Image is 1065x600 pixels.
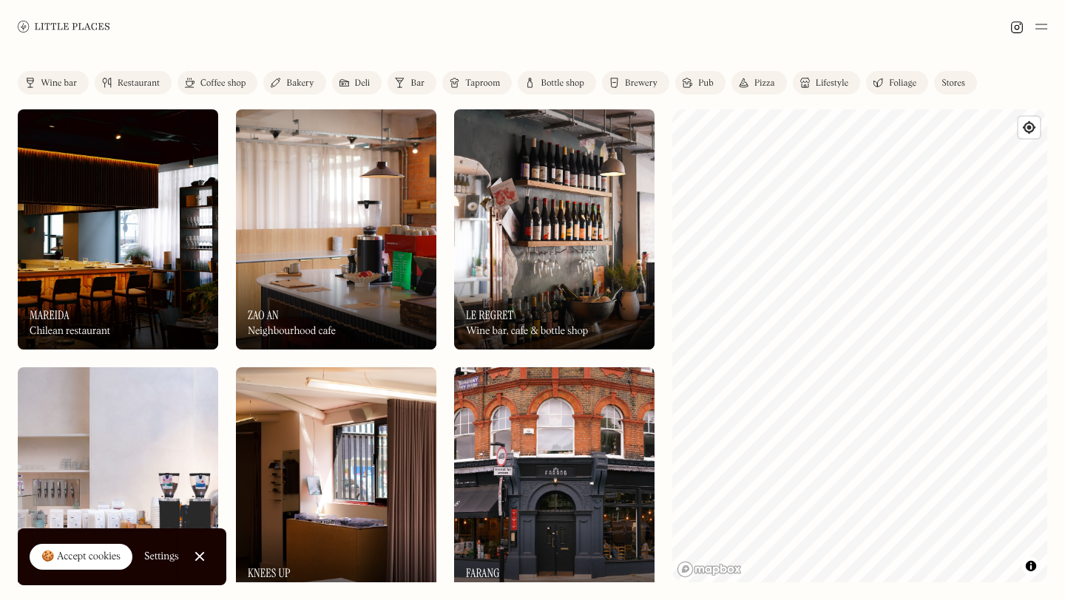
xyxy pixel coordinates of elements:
[263,71,325,95] a: Bakery
[866,71,928,95] a: Foliage
[177,71,257,95] a: Coffee shop
[816,79,848,88] div: Lifestyle
[454,109,655,350] a: Le RegretLe RegretLe RegretWine bar, cafe & bottle shop
[200,79,246,88] div: Coffee shop
[454,109,655,350] img: Le Regret
[941,79,965,88] div: Stores
[286,79,314,88] div: Bakery
[442,71,512,95] a: Taproom
[236,109,436,350] img: Zao An
[466,308,513,322] h3: Le Regret
[248,308,279,322] h3: Zao An
[118,79,160,88] div: Restaurant
[388,71,436,95] a: Bar
[236,109,436,350] a: Zao AnZao AnZao AnNeighbourhood cafe
[41,550,121,565] div: 🍪 Accept cookies
[698,79,714,88] div: Pub
[625,79,657,88] div: Brewery
[30,325,110,338] div: Chilean restaurant
[18,109,218,350] a: MareidaMareidaMareidaChilean restaurant
[248,566,291,580] h3: Knees Up
[410,79,425,88] div: Bar
[934,71,977,95] a: Stores
[731,71,787,95] a: Pizza
[18,109,218,350] img: Mareida
[466,325,588,338] div: Wine bar, cafe & bottle shop
[1027,558,1035,574] span: Toggle attribution
[465,79,500,88] div: Taproom
[30,544,132,570] a: 🍪 Accept cookies
[793,71,860,95] a: Lifestyle
[355,79,371,88] div: Deli
[541,79,584,88] div: Bottle shop
[1018,117,1040,138] button: Find my location
[602,71,669,95] a: Brewery
[889,79,916,88] div: Foliage
[677,561,742,578] a: Mapbox homepage
[754,79,775,88] div: Pizza
[466,566,500,580] h3: Farang
[18,71,89,95] a: Wine bar
[248,325,336,338] div: Neighbourhood cafe
[518,71,596,95] a: Bottle shop
[144,540,179,573] a: Settings
[30,308,70,322] h3: Mareida
[672,109,1047,582] canvas: Map
[95,71,172,95] a: Restaurant
[675,71,726,95] a: Pub
[41,79,77,88] div: Wine bar
[185,542,214,571] a: Close Cookie Popup
[144,551,179,562] div: Settings
[1022,557,1040,575] button: Toggle attribution
[332,71,382,95] a: Deli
